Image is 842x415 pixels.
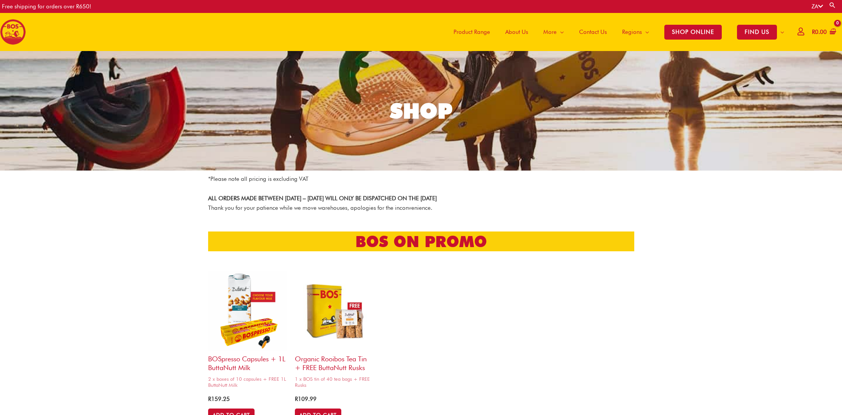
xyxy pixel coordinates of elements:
[208,271,287,391] a: BOSpresso capsules + 1L ButtaNutt Milk2 x boxes of 10 capsules + FREE 1L ButtaNutt Milk
[536,13,571,51] a: More
[295,351,374,372] h2: Organic Rooibos Tea Tin + FREE ButtaNutt Rusks
[208,174,634,184] p: *Please note all pricing is excluding VAT
[505,21,528,43] span: About Us
[622,21,642,43] span: Regions
[208,194,634,213] p: Thank you for your patience while we move warehouses, apologies for the inconvenience.
[295,271,374,391] a: Organic Rooibos Tea Tin + FREE ButtaNutt Rusks1 x BOS tin of 40 tea bags + FREE Rusks
[208,271,287,351] img: bospresso capsules + 1l buttanutt milk
[812,3,823,10] a: ZA
[657,13,729,51] a: SHOP ONLINE
[812,29,815,35] span: R
[664,25,722,40] span: SHOP ONLINE
[295,396,317,402] bdi: 109.99
[543,21,557,43] span: More
[440,13,792,51] nav: Site Navigation
[614,13,657,51] a: Regions
[812,29,827,35] bdi: 0.00
[208,231,634,251] h2: bos on promo
[446,13,498,51] a: Product Range
[295,376,374,389] span: 1 x BOS tin of 40 tea bags + FREE Rusks
[571,13,614,51] a: Contact Us
[579,21,607,43] span: Contact Us
[208,351,287,372] h2: BOSpresso capsules + 1L ButtaNutt Milk
[295,396,298,402] span: R
[295,271,374,351] img: organic rooibos tea tin
[829,2,836,9] a: Search button
[208,195,437,202] strong: ALL ORDERS MADE BETWEEN [DATE] – [DATE] WILL ONLY BE DISPATCHED ON THE [DATE]
[454,21,490,43] span: Product Range
[498,13,536,51] a: About Us
[208,396,211,402] span: R
[390,101,452,121] div: SHOP
[737,25,777,40] span: FIND US
[208,396,230,402] bdi: 159.25
[810,24,836,41] a: View Shopping Cart, empty
[208,376,287,389] span: 2 x boxes of 10 capsules + FREE 1L ButtaNutt Milk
